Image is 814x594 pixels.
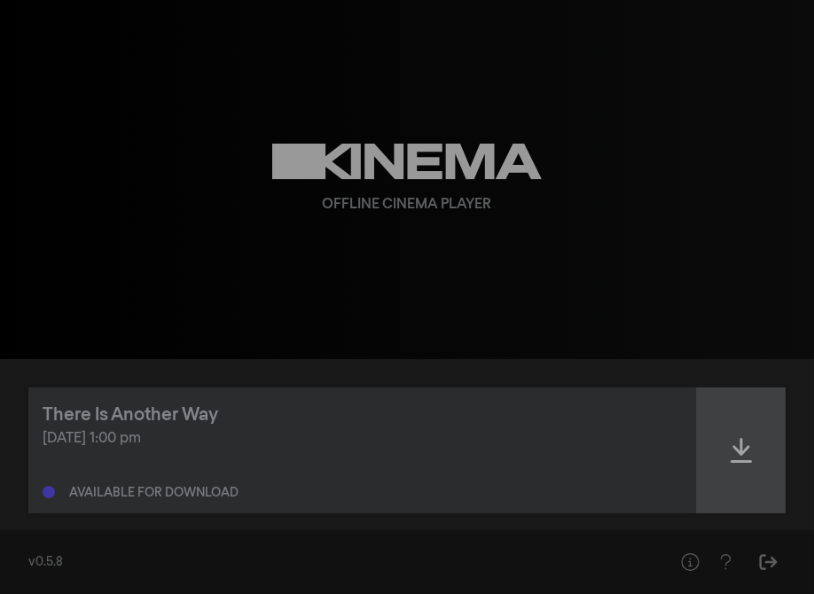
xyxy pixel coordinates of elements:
[43,428,682,449] div: [DATE] 1:00 pm
[708,544,743,580] button: Help
[69,487,239,499] div: Available for download
[28,553,637,572] div: v0.5.8
[323,194,492,215] div: Offline Cinema Player
[750,544,786,580] button: Sign Out
[672,544,708,580] button: Help
[43,402,218,428] div: There Is Another Way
